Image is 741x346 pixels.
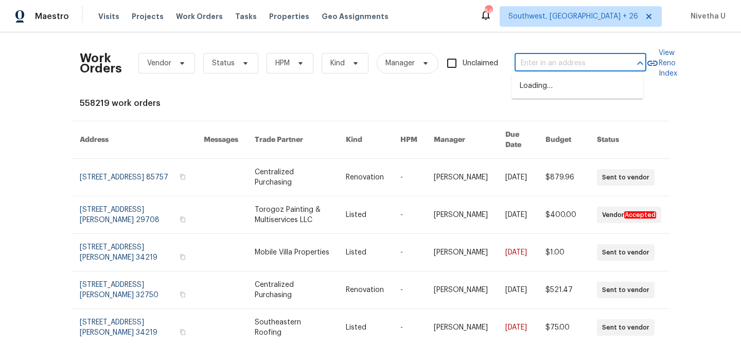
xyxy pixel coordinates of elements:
[426,196,497,234] td: [PERSON_NAME]
[633,56,647,70] button: Close
[338,271,392,309] td: Renovation
[246,196,338,234] td: Torogoz Painting & Multiservices LLC
[426,121,497,159] th: Manager
[385,58,415,68] span: Manager
[269,11,309,22] span: Properties
[686,11,726,22] span: Nivetha U
[463,58,498,69] span: Unclaimed
[392,271,426,309] td: -
[72,121,196,159] th: Address
[392,159,426,196] td: -
[338,234,392,271] td: Listed
[537,121,589,159] th: Budget
[275,58,290,68] span: HPM
[246,121,338,159] th: Trade Partner
[485,6,492,16] div: 549
[178,252,187,262] button: Copy Address
[392,234,426,271] td: -
[178,290,187,299] button: Copy Address
[147,58,171,68] span: Vendor
[212,58,235,68] span: Status
[80,98,661,108] div: 558219 work orders
[178,172,187,181] button: Copy Address
[178,215,187,224] button: Copy Address
[338,121,392,159] th: Kind
[176,11,223,22] span: Work Orders
[426,271,497,309] td: [PERSON_NAME]
[497,121,537,159] th: Due Date
[589,121,669,159] th: Status
[392,196,426,234] td: -
[392,121,426,159] th: HPM
[338,196,392,234] td: Listed
[246,234,338,271] td: Mobile Villa Properties
[80,53,122,74] h2: Work Orders
[511,74,643,99] div: Loading…
[426,234,497,271] td: [PERSON_NAME]
[646,48,677,79] a: View Reno Index
[178,327,187,337] button: Copy Address
[35,11,69,22] span: Maestro
[98,11,119,22] span: Visits
[246,159,338,196] td: Centralized Purchasing
[508,11,638,22] span: Southwest, [GEOGRAPHIC_DATA] + 26
[246,271,338,309] td: Centralized Purchasing
[235,13,257,20] span: Tasks
[330,58,345,68] span: Kind
[322,11,389,22] span: Geo Assignments
[426,159,497,196] td: [PERSON_NAME]
[196,121,246,159] th: Messages
[515,56,617,71] input: Enter in an address
[338,159,392,196] td: Renovation
[132,11,164,22] span: Projects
